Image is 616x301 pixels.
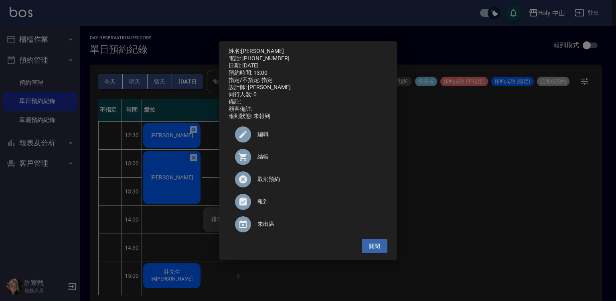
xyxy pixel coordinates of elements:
[229,55,387,62] div: 電話: [PHONE_NUMBER]
[229,106,387,113] div: 顧客備註:
[229,123,387,146] div: 編輯
[229,146,387,168] a: 結帳
[229,113,387,120] div: 報到狀態: 未報到
[257,220,381,228] span: 未出席
[229,213,387,236] div: 未出席
[229,91,387,98] div: 同行人數: 0
[257,153,381,161] span: 結帳
[229,84,387,91] div: 設計師: [PERSON_NAME]
[229,69,387,77] div: 預約時間: 13:00
[229,77,387,84] div: 指定/不指定: 指定
[229,98,387,106] div: 備註:
[229,168,387,191] div: 取消預約
[229,191,387,213] div: 報到
[241,48,284,54] a: [PERSON_NAME]
[229,48,387,55] p: 姓名:
[362,239,387,254] button: 關閉
[257,175,381,183] span: 取消預約
[229,62,387,69] div: 日期: [DATE]
[257,197,381,206] span: 報到
[257,130,381,138] span: 編輯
